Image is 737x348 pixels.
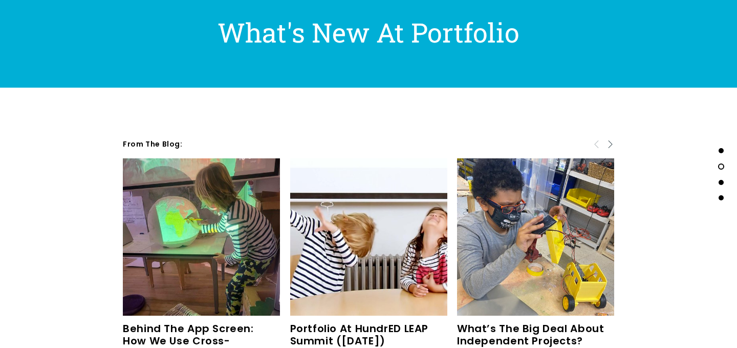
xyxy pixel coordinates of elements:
a: Portfolio at HundrED LEAP Summit (May 2022) [290,158,447,316]
a: Behind the App Screen: How we use Cross-disciplinary Projects to fully immerse learners [123,158,280,316]
span: Next [606,139,614,148]
span: Previous [593,139,601,148]
h1: What's New At Portfolio [218,19,519,46]
img: Portfolio at HundrED LEAP Summit (May 2022) [220,158,517,316]
span: from the blog: [123,139,183,151]
a: What’s the big deal about Independent Projects? [457,158,614,316]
